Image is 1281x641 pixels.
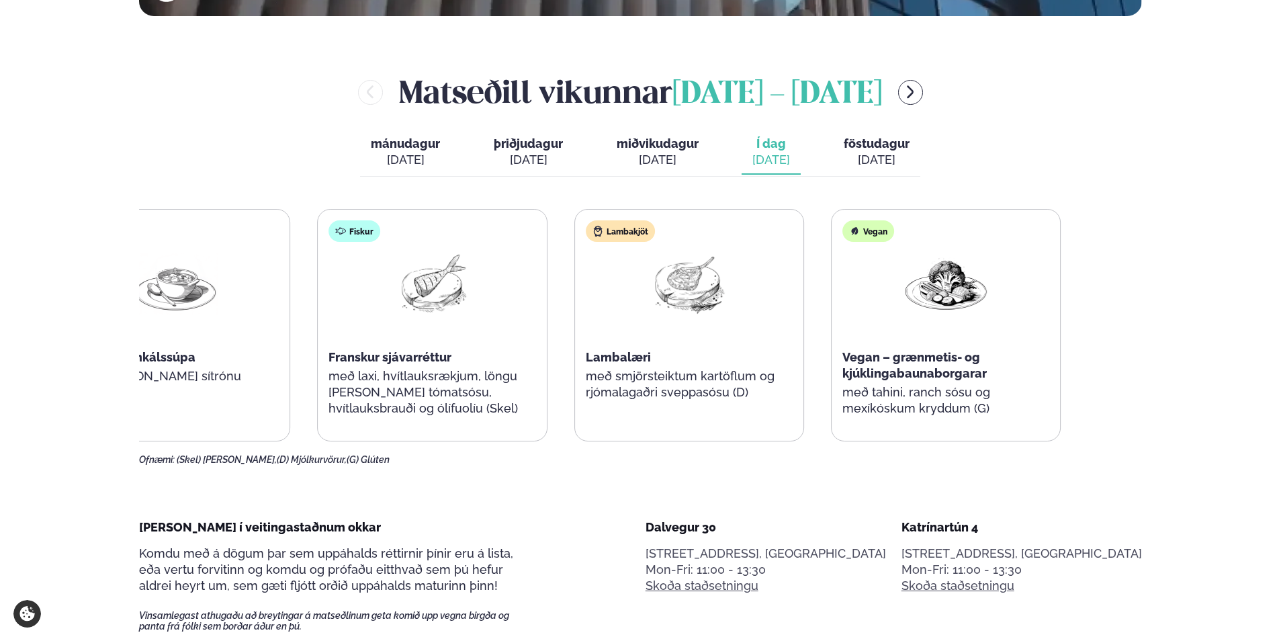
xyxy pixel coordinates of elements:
span: föstudagur [844,136,910,151]
div: Dalvegur 30 [646,519,886,536]
span: (Skel) [PERSON_NAME], [177,454,277,465]
p: [STREET_ADDRESS], [GEOGRAPHIC_DATA] [646,546,886,562]
div: [DATE] [494,152,563,168]
div: Mon-Fri: 11:00 - 13:30 [901,562,1142,578]
span: [PERSON_NAME] í veitingastaðnum okkar [139,520,381,534]
div: Vegan [842,220,894,242]
div: Lambakjöt [586,220,655,242]
a: Cookie settings [13,600,41,628]
img: Lamb-Meat.png [646,253,732,315]
span: Komdu með á dögum þar sem uppáhalds réttirnir þínir eru á lista, eða vertu forvitinn og komdu og ... [139,546,513,593]
img: Soup.png [132,253,218,315]
span: Vegan – grænmetis- og kjúklingabaunaborgarar [842,350,987,380]
img: Fish.png [389,253,475,315]
div: Fiskur [328,220,380,242]
span: Franskur sjávarréttur [328,350,451,364]
img: Lamb.svg [592,226,603,237]
button: Í dag [DATE] [742,130,801,175]
a: Skoða staðsetningu [901,578,1014,594]
img: Vegan.svg [849,226,860,237]
span: Lambalæri [586,350,651,364]
button: föstudagur [DATE] [833,130,920,175]
button: menu-btn-right [898,80,923,105]
button: miðvikudagur [DATE] [606,130,709,175]
img: Vegan.png [903,253,989,315]
span: Vinsamlegast athugaðu að breytingar á matseðlinum geta komið upp vegna birgða og panta frá fólki ... [139,610,533,632]
span: Í dag [752,136,790,152]
button: menu-btn-left [358,80,383,105]
div: Mon-Fri: 11:00 - 13:30 [646,562,886,578]
div: [DATE] [752,152,790,168]
span: [DATE] - [DATE] [672,80,882,110]
img: fish.svg [335,226,346,237]
div: [DATE] [844,152,910,168]
span: miðvikudagur [617,136,699,151]
p: með [PERSON_NAME] sítrónu [72,368,279,384]
span: mánudagur [371,136,440,151]
span: Ristuð blómkálssúpa [72,350,195,364]
div: Katrínartún 4 [901,519,1142,536]
p: með laxi, hvítlauksrækjum, löngu [PERSON_NAME] tómatsósu, hvítlauksbrauði og ólífuolíu (Skel) [328,368,535,417]
p: með tahini, ranch sósu og mexíkóskum kryddum (G) [842,384,1049,417]
span: Ofnæmi: [139,454,175,465]
div: [DATE] [371,152,440,168]
span: þriðjudagur [494,136,563,151]
button: mánudagur [DATE] [360,130,451,175]
p: [STREET_ADDRESS], [GEOGRAPHIC_DATA] [901,546,1142,562]
h2: Matseðill vikunnar [399,70,882,114]
span: (G) Glúten [347,454,390,465]
button: þriðjudagur [DATE] [483,130,574,175]
a: Skoða staðsetningu [646,578,758,594]
div: [DATE] [617,152,699,168]
span: (D) Mjólkurvörur, [277,454,347,465]
p: með smjörsteiktum kartöflum og rjómalagaðri sveppasósu (D) [586,368,793,400]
